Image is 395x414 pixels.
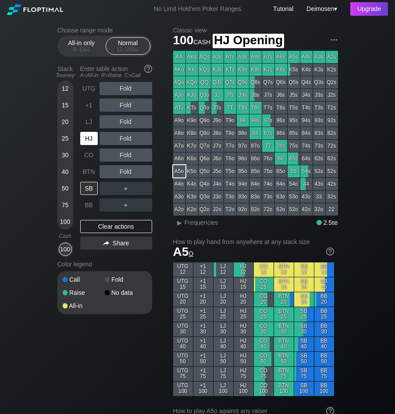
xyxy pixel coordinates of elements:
div: 33 [313,191,325,203]
div: SB 12 [294,262,314,277]
div: J4o [211,178,224,190]
div: Q4s [300,76,313,88]
div: 84s [300,127,313,139]
div: SB [80,182,98,195]
div: JTo [211,102,224,114]
div: 44 [300,178,313,190]
div: UTG 40 [173,337,193,351]
div: K3s [313,64,325,76]
div: ▾ [304,4,338,14]
div: Share [80,237,152,250]
div: Q3s [313,76,325,88]
div: A7s [262,51,274,63]
div: 77 [262,140,274,152]
div: 76o [262,152,274,165]
div: LJ 25 [214,307,233,322]
div: Q7o [199,140,211,152]
div: +1 15 [193,277,213,292]
div: UTG 20 [173,292,193,307]
img: help.32db89a4.svg [143,64,153,74]
div: BB 30 [314,322,334,336]
div: 74o [262,178,274,190]
div: CO 20 [254,292,274,307]
div: T6s [275,102,287,114]
div: 96s [275,114,287,127]
div: BB 15 [314,277,334,292]
div: +1 30 [193,322,213,336]
div: 53s [313,165,325,177]
img: ellipsis.fd386fe8.svg [329,35,339,45]
div: JTs [224,89,236,101]
div: QTs [224,76,236,88]
div: KK [186,64,198,76]
div: BTN 50 [274,352,294,366]
div: 32s [326,191,338,203]
div: A8o [173,127,185,139]
div: 40 [59,165,72,178]
div: A5s [288,51,300,63]
div: BB 25 [314,307,334,322]
div: 73s [313,140,325,152]
div: CO 30 [254,322,274,336]
div: 95o [237,165,249,177]
div: +1 20 [193,292,213,307]
div: T5o [224,165,236,177]
div: 94o [237,178,249,190]
div: T9o [224,114,236,127]
div: AA [173,51,185,63]
div: 12 – 100 [110,46,146,53]
div: K7o [186,140,198,152]
div: A7o [173,140,185,152]
div: Enter table action [80,62,152,82]
div: A2o [173,203,185,216]
div: 62o [275,203,287,216]
div: K4s [300,64,313,76]
div: 76s [275,140,287,152]
div: ▸ [174,217,185,228]
div: SB 75 [294,367,314,381]
div: 88 [249,127,262,139]
div: HJ 15 [234,277,253,292]
div: 75 [59,198,72,212]
div: J9o [211,114,224,127]
div: Fold [100,115,152,128]
div: K3o [186,191,198,203]
div: CO 50 [254,352,274,366]
a: Tutorial [273,5,293,12]
span: o [189,248,193,258]
div: HJ 25 [234,307,253,322]
div: T4o [224,178,236,190]
div: J6o [211,152,224,165]
div: 15 [59,99,72,112]
div: Normal [108,38,148,54]
div: 22 [326,203,338,216]
div: J5o [211,165,224,177]
div: 52s [326,165,338,177]
div: BTN 15 [274,277,294,292]
div: HJ 30 [234,322,253,336]
div: K2s [326,64,338,76]
div: Q9s [237,76,249,88]
img: help.32db89a4.svg [325,247,335,256]
div: 25 [59,132,72,145]
h2: Classic view [173,27,338,34]
div: K5o [186,165,198,177]
div: CO 12 [254,262,274,277]
div: Q4o [199,178,211,190]
div: KJs [211,64,224,76]
div: QTo [199,102,211,114]
div: A9s [237,51,249,63]
div: 5 – 12 [63,46,100,53]
div: J2s [326,89,338,101]
div: HJ [80,132,98,145]
div: No Limit Hold’em Poker Ranges [141,5,254,14]
div: J5s [288,89,300,101]
div: T8s [249,102,262,114]
div: SB 25 [294,307,314,322]
div: Clear actions [80,220,152,233]
div: UTG 12 [173,262,193,277]
div: A6o [173,152,185,165]
div: Upgrade [350,2,388,16]
div: Fold [100,149,152,162]
div: BTN 75 [274,367,294,381]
